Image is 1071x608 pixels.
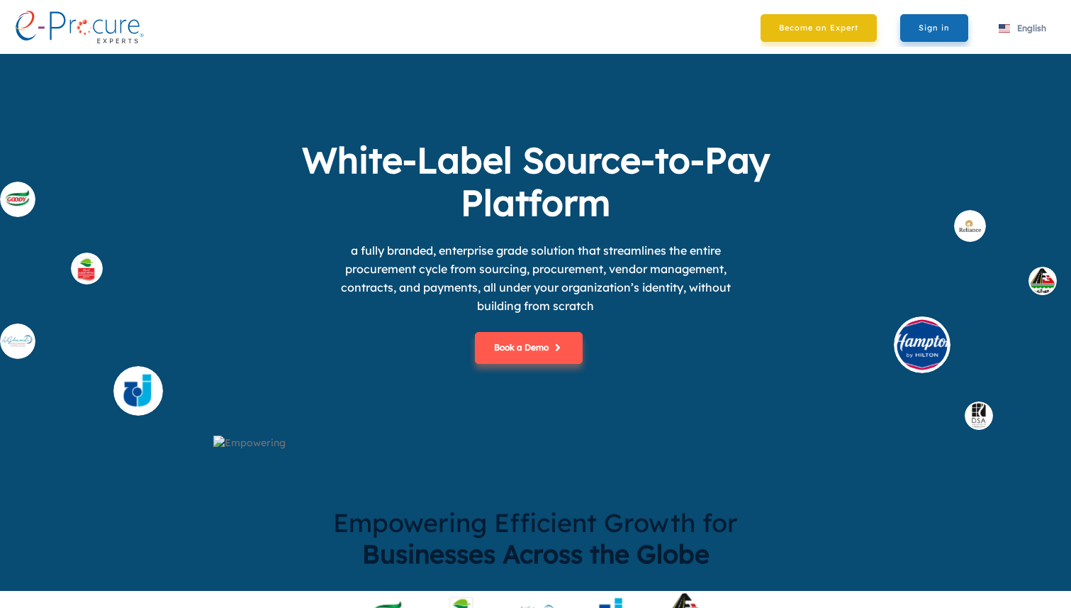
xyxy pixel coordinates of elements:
[954,210,986,242] img: buyer_rel.svg
[125,507,947,570] h2: Empowering Efficient Growth for
[213,436,286,451] img: Empowering
[71,252,103,284] img: supplier_othaim.svg
[965,402,993,430] img: buyer_dsa.svg
[362,538,710,570] span: Businesses Across the Globe
[894,316,951,373] img: buyer_hilt.svg
[475,332,583,364] button: Book a Demo
[14,11,144,43] img: logo
[900,14,968,42] a: Sign in
[113,366,163,416] img: supplier_4.svg
[323,241,748,315] p: a fully branded, enterprise grade solution that streamlines the entire procurement cycle from sou...
[252,139,819,224] h1: White-Label Source-to-Pay Platform
[761,14,877,42] a: Become an Expert
[1028,267,1057,295] img: buyer_1.svg
[1017,23,1046,33] span: English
